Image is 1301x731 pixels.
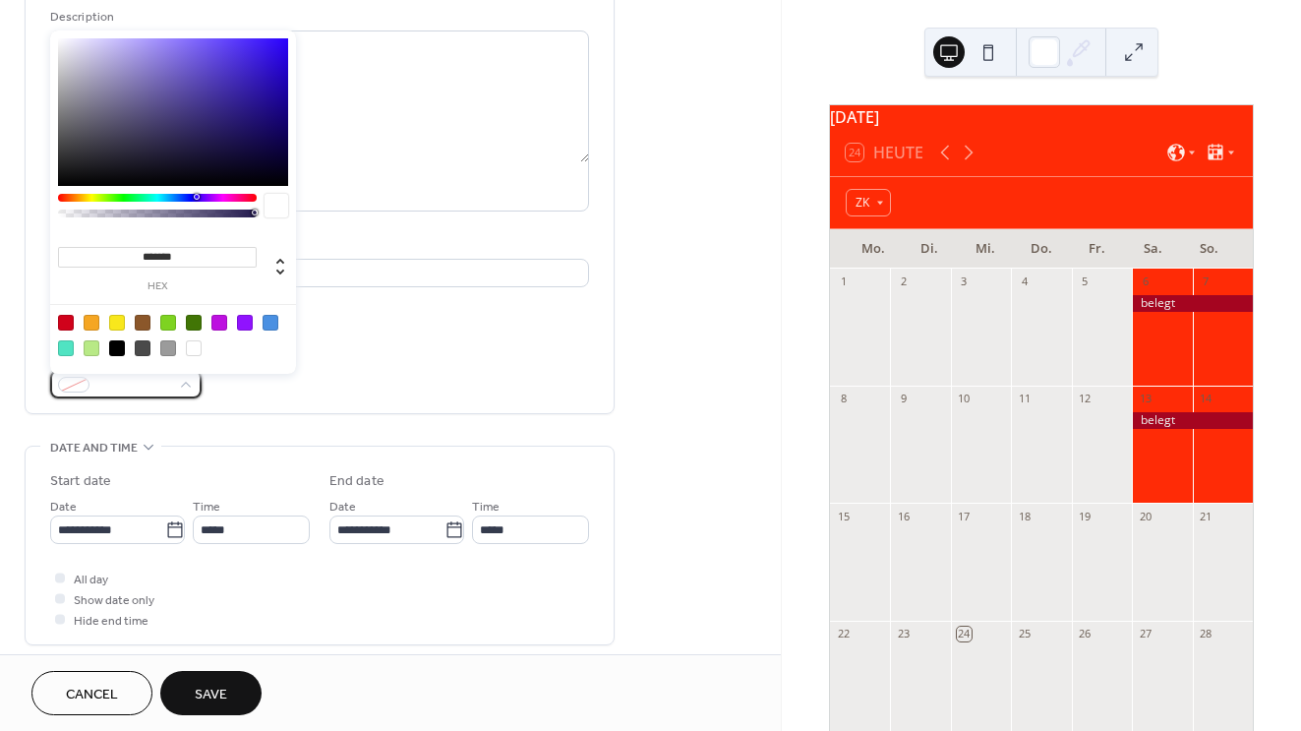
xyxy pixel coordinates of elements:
[160,671,262,715] button: Save
[846,229,902,269] div: Mo.
[50,497,77,518] span: Date
[1138,627,1153,641] div: 27
[1017,274,1032,289] div: 4
[74,611,148,632] span: Hide end time
[195,685,227,705] span: Save
[836,392,851,406] div: 8
[957,392,972,406] div: 10
[135,315,150,331] div: #8B572A
[1017,627,1032,641] div: 25
[1132,412,1253,429] div: belegt
[74,590,154,611] span: Show date only
[84,340,99,356] div: #B8E986
[1199,392,1213,406] div: 14
[58,315,74,331] div: #D0021B
[193,497,220,518] span: Time
[1078,627,1093,641] div: 26
[84,315,99,331] div: #F5A623
[472,497,500,518] span: Time
[957,274,972,289] div: 3
[160,340,176,356] div: #9B9B9B
[1138,274,1153,289] div: 6
[1017,509,1032,523] div: 18
[50,235,585,256] div: Location
[957,509,972,523] div: 17
[74,570,108,590] span: All day
[1069,229,1125,269] div: Fr.
[58,281,257,292] label: hex
[1199,627,1213,641] div: 28
[902,229,958,269] div: Di.
[160,315,176,331] div: #7ED321
[1013,229,1069,269] div: Do.
[58,340,74,356] div: #50E3C2
[1078,274,1093,289] div: 5
[896,274,911,289] div: 2
[836,274,851,289] div: 1
[109,315,125,331] div: #F8E71C
[50,438,138,458] span: Date and time
[957,627,972,641] div: 24
[836,509,851,523] div: 15
[1181,229,1237,269] div: So.
[1132,295,1253,312] div: belegt
[329,471,384,492] div: End date
[237,315,253,331] div: #9013FE
[263,315,278,331] div: #4A90E2
[186,340,202,356] div: #FFFFFF
[50,7,585,28] div: Description
[896,392,911,406] div: 9
[830,105,1253,129] div: [DATE]
[1138,509,1153,523] div: 20
[31,671,152,715] button: Cancel
[1138,392,1153,406] div: 13
[958,229,1014,269] div: Mi.
[329,497,356,518] span: Date
[1078,392,1093,406] div: 12
[896,509,911,523] div: 16
[1199,509,1213,523] div: 21
[66,685,118,705] span: Cancel
[1078,509,1093,523] div: 19
[1199,274,1213,289] div: 7
[1017,392,1032,406] div: 11
[836,627,851,641] div: 22
[211,315,227,331] div: #BD10E0
[50,471,111,492] div: Start date
[1125,229,1181,269] div: Sa.
[186,315,202,331] div: #417505
[135,340,150,356] div: #4A4A4A
[109,340,125,356] div: #000000
[896,627,911,641] div: 23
